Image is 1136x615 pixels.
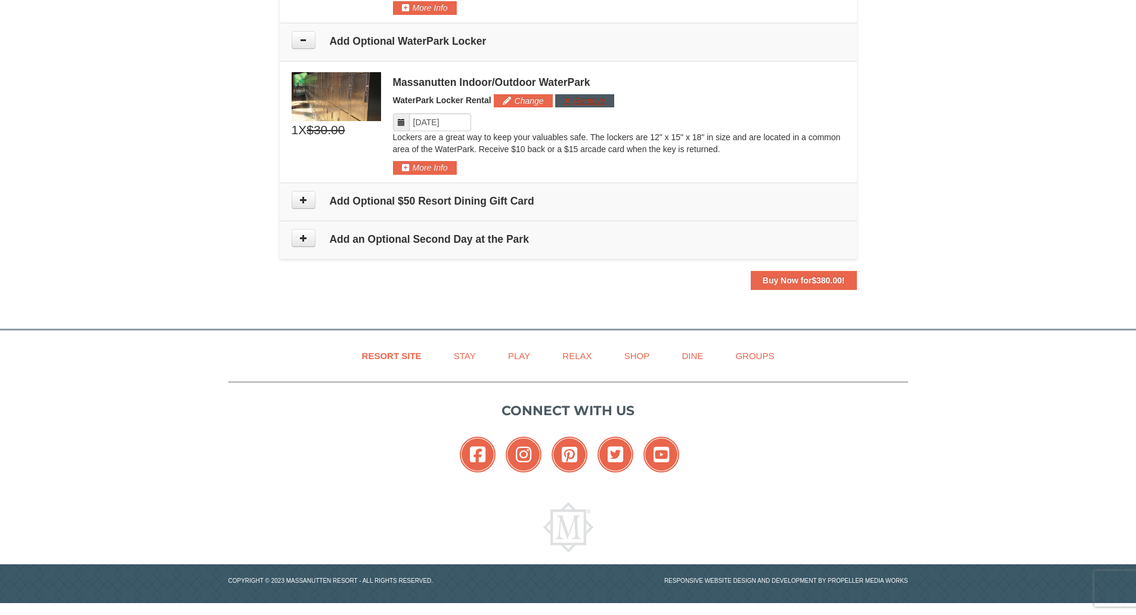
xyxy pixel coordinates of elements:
a: Groups [720,342,789,369]
a: Relax [547,342,606,369]
button: Change [494,94,553,107]
h4: Add Optional WaterPark Locker [292,35,845,47]
h4: Add Optional $50 Resort Dining Gift Card [292,195,845,207]
span: WaterPark Locker Rental [393,95,491,105]
span: $380.00 [812,276,842,285]
img: 6619917-1005-d92ad057.png [292,72,381,121]
button: More Info [393,1,457,14]
button: More Info [393,161,457,174]
p: Copyright © 2023 Massanutten Resort - All Rights Reserved. [219,576,568,585]
span: 1 [292,121,299,139]
h4: Add an Optional Second Day at the Park [292,233,845,245]
a: Dine [667,342,718,369]
button: Buy Now for$380.00! [751,271,857,290]
a: Shop [609,342,665,369]
img: Massanutten Resort Logo [543,502,593,552]
a: Stay [439,342,491,369]
p: Lockers are a great way to keep your valuables safe. The lockers are 12" x 15" x 18" in size and ... [393,131,845,155]
a: Play [493,342,545,369]
strong: Buy Now for ! [763,276,845,285]
a: Responsive website design and development by Propeller Media Works [664,577,908,584]
p: Connect with us [228,401,908,421]
span: $30.00 [307,121,345,139]
a: Resort Site [347,342,437,369]
span: X [298,121,307,139]
div: Massanutten Indoor/Outdoor WaterPark [393,76,845,88]
button: Remove [555,94,614,107]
